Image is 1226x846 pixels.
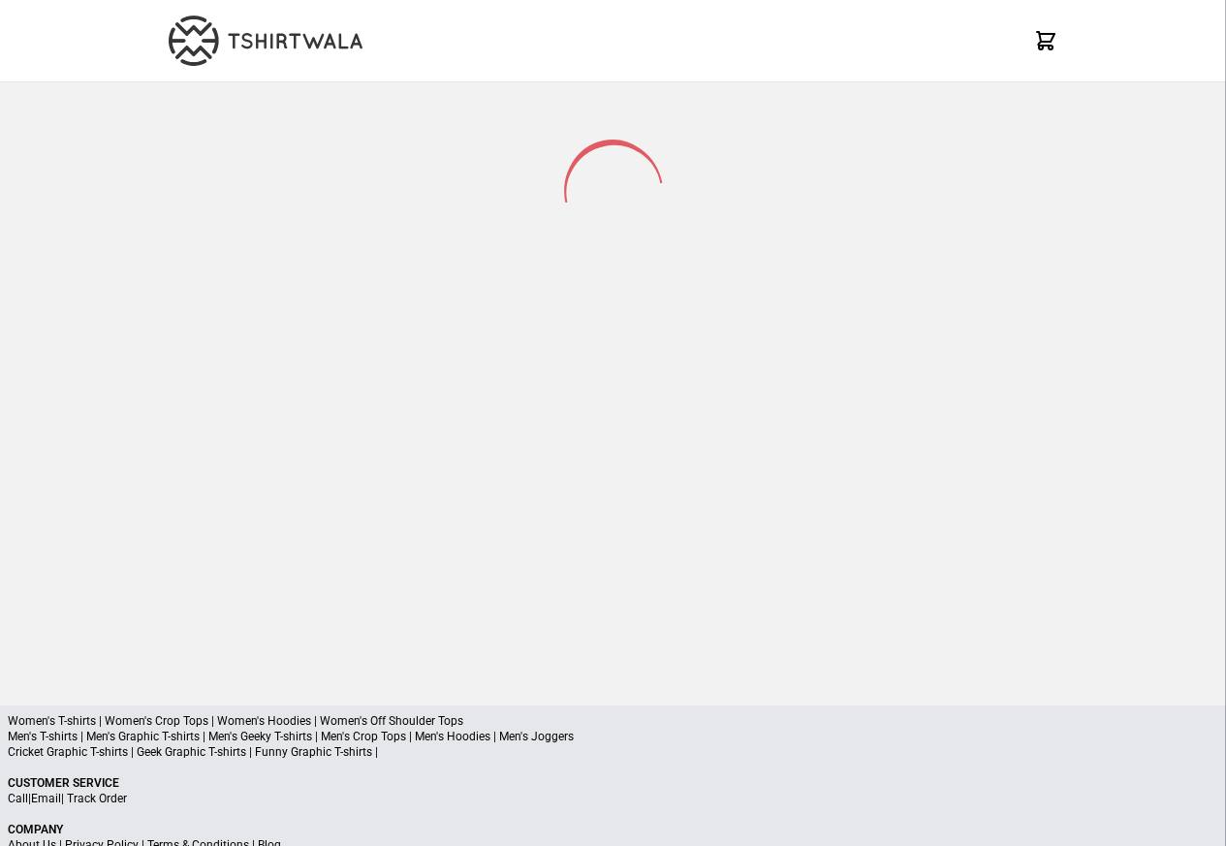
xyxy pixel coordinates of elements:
[8,792,28,805] a: Call
[8,713,1218,729] p: Women's T-shirts | Women's Crop Tops | Women's Hoodies | Women's Off Shoulder Tops
[8,791,1218,806] p: | |
[8,744,1218,760] p: Cricket Graphic T-shirts | Geek Graphic T-shirts | Funny Graphic T-shirts |
[8,775,1218,791] p: Customer Service
[8,729,1218,744] p: Men's T-shirts | Men's Graphic T-shirts | Men's Geeky T-shirts | Men's Crop Tops | Men's Hoodies ...
[67,792,127,805] a: Track Order
[169,16,362,66] img: TW-LOGO-400-104.png
[8,822,1218,837] p: Company
[31,792,61,805] a: Email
